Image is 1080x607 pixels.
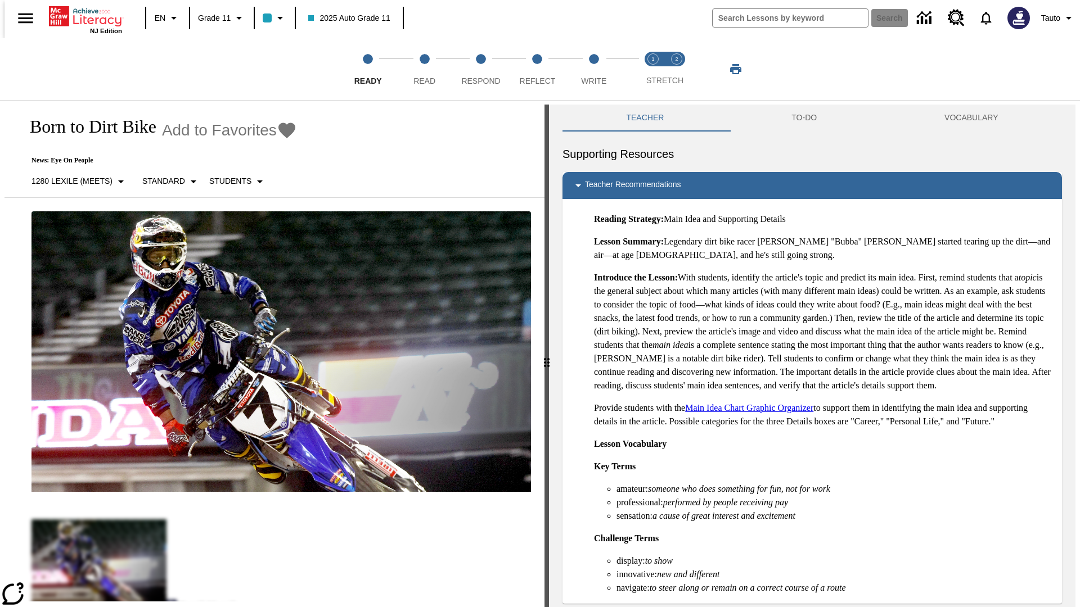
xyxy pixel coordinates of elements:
strong: Lesson Vocabulary [594,439,667,449]
li: innovative: [616,568,1053,581]
h1: Born to Dirt Bike [18,116,156,137]
li: amateur: [616,482,1053,496]
em: to steer along or remain on a correct course of a route [650,583,846,592]
span: EN [155,12,165,24]
strong: Key Terms [594,461,636,471]
strong: Reading Strategy: [594,214,664,224]
span: Add to Favorites [162,121,277,139]
p: News: Eye On People [18,156,297,165]
em: new and different [657,569,719,579]
button: Respond step 3 of 5 [448,38,514,100]
div: Instructional Panel Tabs [562,105,1062,132]
li: sensation: [616,509,1053,523]
strong: Lesson Summary: [594,237,664,246]
span: Grade 11 [198,12,231,24]
li: professional: [616,496,1053,509]
em: a cause of great interest and excitement [652,511,795,520]
button: VOCABULARY [881,105,1062,132]
em: someone who does something for fun, not for work [648,484,830,493]
span: NJ Edition [90,28,122,34]
button: Select Lexile, 1280 Lexile (Meets) [27,171,132,192]
button: Read step 2 of 5 [391,38,457,100]
a: Main Idea Chart Graphic Organizer [685,403,813,413]
button: Profile/Settings [1037,8,1080,28]
div: Teacher Recommendations [562,172,1062,199]
div: Press Enter or Spacebar and then press right and left arrow keys to move the slider [544,105,549,607]
span: Read [413,76,435,85]
button: Teacher [562,105,728,132]
span: STRETCH [646,76,683,85]
p: Main Idea and Supporting Details [594,212,1053,226]
span: Tauto [1041,12,1060,24]
div: Home [49,4,122,34]
p: Standard [142,175,185,187]
button: Class color is light blue. Change class color [258,8,291,28]
button: Ready step 1 of 5 [335,38,400,100]
button: Select a new avatar [1001,3,1037,33]
li: navigate: [616,581,1053,595]
em: performed by people receiving pay [663,497,788,507]
em: main idea [652,340,688,350]
strong: Introduce the Lesson: [594,273,678,282]
div: activity [549,105,1075,607]
button: Add to Favorites - Born to Dirt Bike [162,120,297,140]
text: 2 [675,56,678,62]
em: topic [1019,273,1037,282]
span: Reflect [520,76,556,85]
button: Write step 5 of 5 [561,38,627,100]
img: Avatar [1007,7,1030,29]
p: Legendary dirt bike racer [PERSON_NAME] "Bubba" [PERSON_NAME] started tearing up the dirt—and air... [594,235,1053,262]
div: reading [4,105,544,601]
img: Motocross racer James Stewart flies through the air on his dirt bike. [31,211,531,492]
span: Respond [461,76,500,85]
button: Reflect step 4 of 5 [505,38,570,100]
span: Write [581,76,606,85]
strong: Challenge Terms [594,533,659,543]
p: Provide students with the to support them in identifying the main idea and supporting details in ... [594,401,1053,428]
button: Grade: Grade 11, Select a grade [193,8,250,28]
a: Notifications [971,3,1001,33]
p: 1280 Lexile (Meets) [31,175,112,187]
button: Stretch Respond step 2 of 2 [660,38,693,100]
button: Print [718,59,754,79]
a: Data Center [910,3,941,34]
p: With students, identify the article's topic and predict its main idea. First, remind students tha... [594,271,1053,392]
button: Select Student [205,171,271,192]
input: search field [713,9,868,27]
button: Language: EN, Select a language [150,8,186,28]
text: 1 [651,56,654,62]
button: Scaffolds, Standard [138,171,205,192]
a: Resource Center, Will open in new tab [941,3,971,33]
button: Open side menu [9,2,42,35]
button: TO-DO [728,105,881,132]
li: display: [616,554,1053,568]
p: Teacher Recommendations [585,179,681,192]
span: 2025 Auto Grade 11 [308,12,390,24]
h6: Supporting Resources [562,145,1062,163]
em: to show [645,556,673,565]
span: Ready [354,76,382,85]
button: Stretch Read step 1 of 2 [637,38,669,100]
p: Students [209,175,251,187]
